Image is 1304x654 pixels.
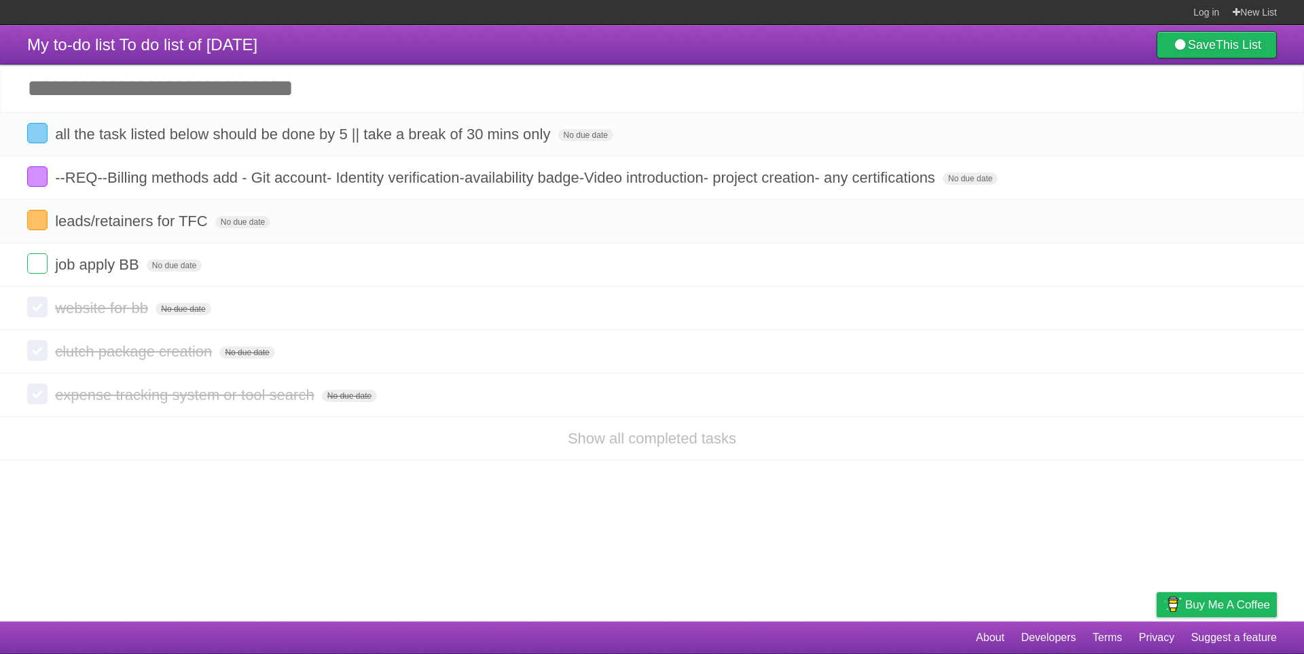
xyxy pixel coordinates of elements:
[976,625,1004,651] a: About
[1093,625,1123,651] a: Terms
[27,384,48,404] label: Done
[215,216,270,228] span: No due date
[55,386,318,403] span: expense tracking system or tool search
[27,340,48,361] label: Done
[1191,625,1277,651] a: Suggest a feature
[1185,593,1270,617] span: Buy me a coffee
[1157,31,1277,58] a: SaveThis List
[147,259,202,272] span: No due date
[55,126,554,143] span: all the task listed below should be done by 5 || take a break of 30 mins only
[55,213,211,230] span: leads/retainers for TFC
[943,172,998,185] span: No due date
[568,430,736,447] a: Show all completed tasks
[55,299,151,316] span: website for bb
[1139,625,1174,651] a: Privacy
[27,253,48,274] label: Done
[27,35,257,54] span: My to-do list To do list of [DATE]
[27,166,48,187] label: Done
[55,169,939,186] span: --REQ--Billing methods add - Git account- Identity verification-availability badge-Video introduc...
[1216,38,1261,52] b: This List
[219,346,274,359] span: No due date
[558,129,613,141] span: No due date
[322,390,377,402] span: No due date
[1157,592,1277,617] a: Buy me a coffee
[55,256,143,273] span: job apply BB
[27,123,48,143] label: Done
[1021,625,1076,651] a: Developers
[27,210,48,230] label: Done
[156,303,211,315] span: No due date
[55,343,215,360] span: clutch package creation
[27,297,48,317] label: Done
[1163,593,1182,616] img: Buy me a coffee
